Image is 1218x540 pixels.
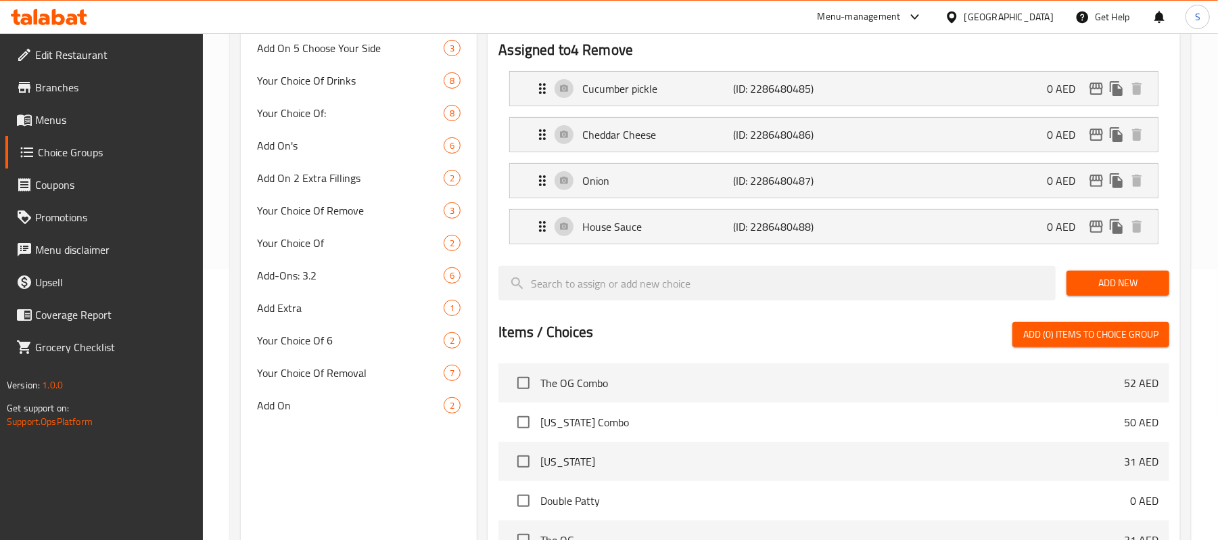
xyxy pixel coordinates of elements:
[1127,217,1147,237] button: delete
[1127,171,1147,191] button: delete
[5,136,204,168] a: Choice Groups
[241,357,477,389] div: Your Choice Of Removal7
[257,40,444,56] span: Add On 5 Choose Your Side
[35,112,193,128] span: Menus
[1047,173,1086,189] p: 0 AED
[509,369,538,397] span: Select choice
[7,399,69,417] span: Get support on:
[509,408,538,436] span: Select choice
[35,242,193,258] span: Menu disclaimer
[540,493,1130,509] span: Double Patty
[509,447,538,476] span: Select choice
[510,118,1158,152] div: Expand
[582,127,733,143] p: Cheddar Cheese
[1086,217,1106,237] button: edit
[444,105,461,121] div: Choices
[42,376,63,394] span: 1.0.0
[734,173,835,189] p: (ID: 2286480487)
[1067,271,1169,296] button: Add New
[582,173,733,189] p: Onion
[444,40,461,56] div: Choices
[444,334,460,347] span: 2
[444,72,461,89] div: Choices
[734,81,835,97] p: (ID: 2286480485)
[444,399,460,412] span: 2
[1086,78,1106,99] button: edit
[444,42,460,55] span: 3
[734,127,835,143] p: (ID: 2286480486)
[498,112,1169,158] li: Expand
[444,107,460,120] span: 8
[444,302,460,315] span: 1
[35,209,193,225] span: Promotions
[1106,171,1127,191] button: duplicate
[241,32,477,64] div: Add On 5 Choose Your Side3
[35,339,193,355] span: Grocery Checklist
[510,210,1158,244] div: Expand
[444,300,461,316] div: Choices
[498,40,1169,60] h2: Assigned to 4 Remove
[5,233,204,266] a: Menu disclaimer
[1127,125,1147,145] button: delete
[7,376,40,394] span: Version:
[241,259,477,292] div: Add-Ons: 3.26
[1106,125,1127,145] button: duplicate
[1047,127,1086,143] p: 0 AED
[510,72,1158,106] div: Expand
[540,453,1124,470] span: [US_STATE]
[540,414,1124,430] span: [US_STATE] Combo
[444,204,460,217] span: 3
[444,332,461,348] div: Choices
[241,324,477,357] div: Your Choice Of 62
[1106,217,1127,237] button: duplicate
[498,204,1169,250] li: Expand
[257,365,444,381] span: Your Choice Of Removal
[1077,275,1158,292] span: Add New
[444,202,461,219] div: Choices
[1195,9,1200,24] span: S
[444,267,461,284] div: Choices
[5,168,204,201] a: Coupons
[5,201,204,233] a: Promotions
[1086,171,1106,191] button: edit
[444,235,461,251] div: Choices
[5,71,204,104] a: Branches
[257,170,444,186] span: Add On 2 Extra Fillings
[540,375,1124,391] span: The OG Combo
[1086,125,1106,145] button: edit
[257,267,444,284] span: Add-Ons: 3.2
[35,307,193,323] span: Coverage Report
[444,137,461,154] div: Choices
[257,105,444,121] span: Your Choice Of:
[444,237,460,250] span: 2
[241,97,477,129] div: Your Choice Of:8
[35,177,193,193] span: Coupons
[7,413,93,430] a: Support.OpsPlatform
[257,137,444,154] span: Add On's
[1130,493,1158,509] p: 0 AED
[241,162,477,194] div: Add On 2 Extra Fillings2
[241,292,477,324] div: Add Extra1
[241,194,477,227] div: Your Choice Of Remove3
[582,81,733,97] p: Cucumber pickle
[35,47,193,63] span: Edit Restaurant
[5,266,204,298] a: Upsell
[1047,81,1086,97] p: 0 AED
[5,104,204,136] a: Menus
[5,39,204,71] a: Edit Restaurant
[510,164,1158,198] div: Expand
[5,298,204,331] a: Coverage Report
[5,331,204,363] a: Grocery Checklist
[241,389,477,422] div: Add On2
[498,266,1056,300] input: search
[1106,78,1127,99] button: duplicate
[1047,219,1086,235] p: 0 AED
[1124,453,1158,470] p: 31 AED
[444,367,460,380] span: 7
[257,202,444,219] span: Your Choice Of Remove
[818,9,901,25] div: Menu-management
[444,365,461,381] div: Choices
[444,74,460,87] span: 8
[257,72,444,89] span: Your Choice Of Drinks
[35,274,193,290] span: Upsell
